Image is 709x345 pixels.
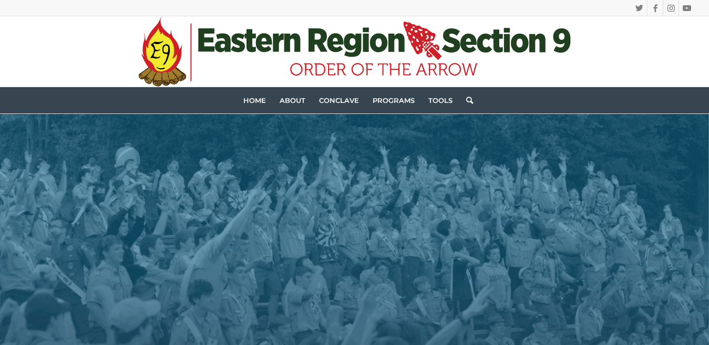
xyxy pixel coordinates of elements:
span: Tools [428,96,453,104]
span: Conclave [319,96,359,104]
a: Home [237,87,273,113]
a: About [273,87,312,113]
span: About [280,96,305,104]
a: Search [459,87,473,113]
span: Home [243,96,266,104]
a: Programs [366,87,422,113]
a: Tools [422,87,459,113]
a: Conclave [312,87,366,113]
span: Programs [373,96,415,104]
